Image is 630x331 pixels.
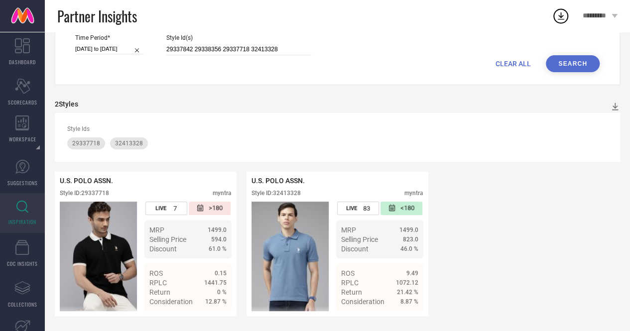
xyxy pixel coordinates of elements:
[209,245,227,252] span: 61.0 %
[7,179,38,187] span: SUGGESTIONS
[341,298,384,306] span: Consideration
[115,140,143,147] span: 32413328
[7,260,38,267] span: CDC INSIGHTS
[403,236,418,243] span: 823.0
[145,202,187,215] div: Number of days the style has been live on the platform
[9,58,36,66] span: DASHBOARD
[252,202,329,311] div: Click to view image
[217,289,227,296] span: 0 %
[72,140,100,147] span: 29337718
[204,279,227,286] span: 1441.75
[400,245,418,252] span: 46.0 %
[149,298,193,306] span: Consideration
[496,60,531,68] span: CLEAR ALL
[397,289,418,296] span: 21.42 %
[208,226,227,233] span: 1499.0
[341,269,355,277] span: ROS
[204,316,227,324] span: Details
[149,245,177,253] span: Discount
[149,279,167,287] span: RPLC
[252,177,305,185] span: U.S. POLO ASSN.
[396,279,418,286] span: 1072.12
[341,279,359,287] span: RPLC
[75,44,144,54] input: Select time period
[189,202,231,215] div: Number of days since the style was first listed on the platform
[209,204,223,213] span: >180
[8,218,36,225] span: INSPIRATION
[252,202,329,311] img: Style preview image
[149,288,170,296] span: Return
[9,135,36,143] span: WORKSPACE
[173,205,177,212] span: 7
[8,301,37,308] span: COLLECTIONS
[194,316,227,324] a: Details
[60,190,109,197] div: Style ID: 29337718
[149,269,163,277] span: ROS
[60,177,113,185] span: U.S. POLO ASSN.
[155,205,166,212] span: LIVE
[400,204,414,213] span: <180
[211,236,227,243] span: 594.0
[55,100,78,108] div: 2 Styles
[341,226,356,234] span: MRP
[396,316,418,324] span: Details
[8,99,37,106] span: SCORECARDS
[149,226,164,234] span: MRP
[252,190,301,197] div: Style ID: 32413328
[213,190,232,197] div: myntra
[149,235,186,243] span: Selling Price
[67,125,608,132] div: Style Ids
[341,245,369,253] span: Discount
[399,226,418,233] span: 1499.0
[346,205,357,212] span: LIVE
[546,55,600,72] button: Search
[75,34,144,41] span: Time Period*
[60,202,137,311] div: Click to view image
[341,235,378,243] span: Selling Price
[404,190,423,197] div: myntra
[363,205,370,212] span: 83
[400,298,418,305] span: 8.87 %
[337,202,379,215] div: Number of days the style has been live on the platform
[386,316,418,324] a: Details
[57,6,137,26] span: Partner Insights
[380,202,422,215] div: Number of days since the style was first listed on the platform
[166,34,311,41] span: Style Id(s)
[341,288,362,296] span: Return
[552,7,570,25] div: Open download list
[215,270,227,277] span: 0.15
[406,270,418,277] span: 9.49
[205,298,227,305] span: 12.87 %
[60,202,137,311] img: Style preview image
[166,44,311,55] input: Enter comma separated style ids e.g. 12345, 67890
